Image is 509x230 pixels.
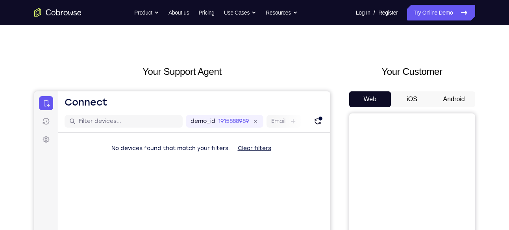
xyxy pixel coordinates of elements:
button: Web [349,91,391,107]
a: Try Online Demo [407,5,475,20]
a: Go to the home page [34,8,81,17]
h2: Your Support Agent [34,65,330,79]
button: Android [433,91,475,107]
button: Use Cases [224,5,256,20]
button: Product [134,5,159,20]
h2: Your Customer [349,65,475,79]
a: About us [168,5,189,20]
button: Resources [266,5,298,20]
button: iOS [391,91,433,107]
a: Register [378,5,398,20]
a: Log In [356,5,370,20]
span: / [374,8,375,17]
a: Pricing [198,5,214,20]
